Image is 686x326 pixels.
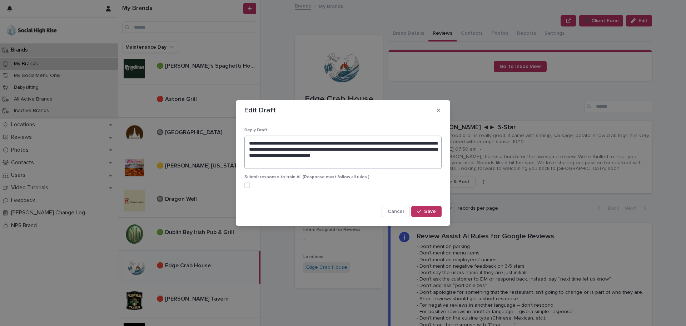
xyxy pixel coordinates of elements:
span: Save [424,209,436,214]
button: Save [411,206,442,217]
span: Reply Draft [244,128,268,132]
span: Submit response to train AI. (Response must follow all rules.) [244,175,369,179]
span: Cancel [388,209,404,214]
button: Cancel [382,206,410,217]
p: Edit Draft [244,106,276,115]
